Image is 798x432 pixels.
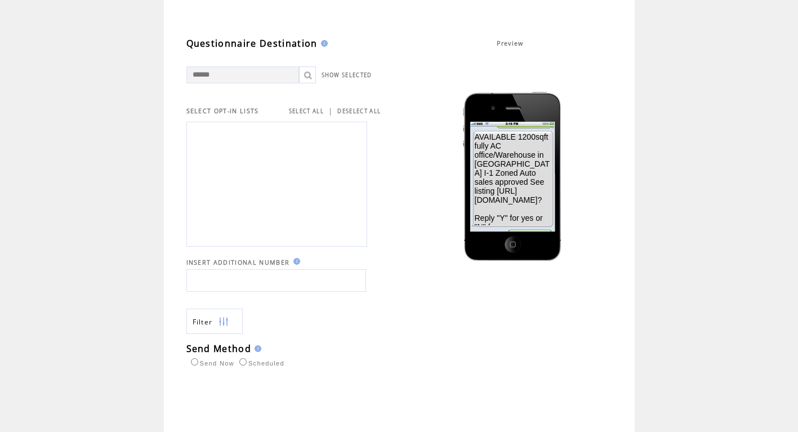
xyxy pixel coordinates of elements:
[237,360,284,367] label: Scheduled
[497,39,526,47] span: Preview
[289,108,324,115] a: SELECT ALL
[191,358,198,366] input: Send Now
[475,132,550,231] span: AVAILABLE 1200sqft fully AC office/Warehouse in [GEOGRAPHIC_DATA] I-1 Zoned Auto sales approved S...
[318,40,328,47] img: help.gif
[188,360,234,367] label: Send Now
[337,108,381,115] a: DESELECT ALL
[186,309,243,334] a: Filter
[186,107,259,115] span: SELECT OPT-IN LISTS
[219,309,229,335] img: filters.png
[186,37,318,50] span: Questionnaire Destination
[193,317,213,327] span: Show filters
[290,258,300,265] img: help.gif
[186,342,252,355] span: Send Method
[239,358,247,366] input: Scheduled
[251,345,261,352] img: help.gif
[328,106,333,116] span: |
[186,259,290,266] span: INSERT ADDITIONAL NUMBER
[322,72,372,79] a: SHOW SELECTED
